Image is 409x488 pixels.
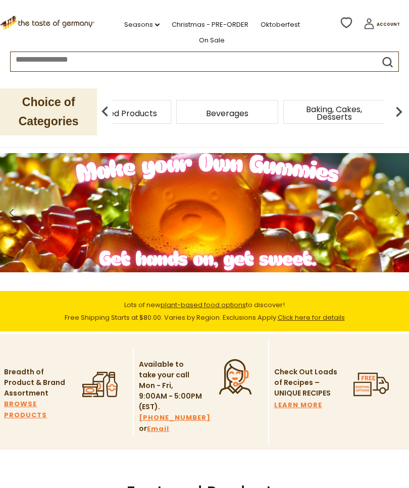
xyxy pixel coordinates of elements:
[261,19,300,30] a: Oktoberfest
[206,110,248,117] a: Beverages
[124,19,160,30] a: Seasons
[65,300,345,322] span: Lots of new to discover! Free Shipping Starts at $80.00. Varies by Region. Exclusions Apply.
[364,18,400,33] a: Account
[83,110,157,117] a: Featured Products
[95,102,115,122] img: previous arrow
[139,412,211,423] a: [PHONE_NUMBER]
[274,400,322,411] a: LEARN MORE
[172,19,248,30] a: Christmas - PRE-ORDER
[147,423,169,434] a: Email
[294,106,375,121] a: Baking, Cakes, Desserts
[4,399,67,421] a: BROWSE PRODUCTS
[377,22,400,27] span: Account
[389,102,409,122] img: next arrow
[278,313,345,322] a: Click here for details
[161,300,246,310] a: plant-based food options
[4,367,67,399] p: Breadth of Product & Brand Assortment
[199,35,225,46] a: On Sale
[274,367,337,399] p: Check Out Loads of Recipes – UNIQUE RECIPES
[139,359,202,434] p: Available to take your call Mon - Fri, 9:00AM - 5:00PM (EST). or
